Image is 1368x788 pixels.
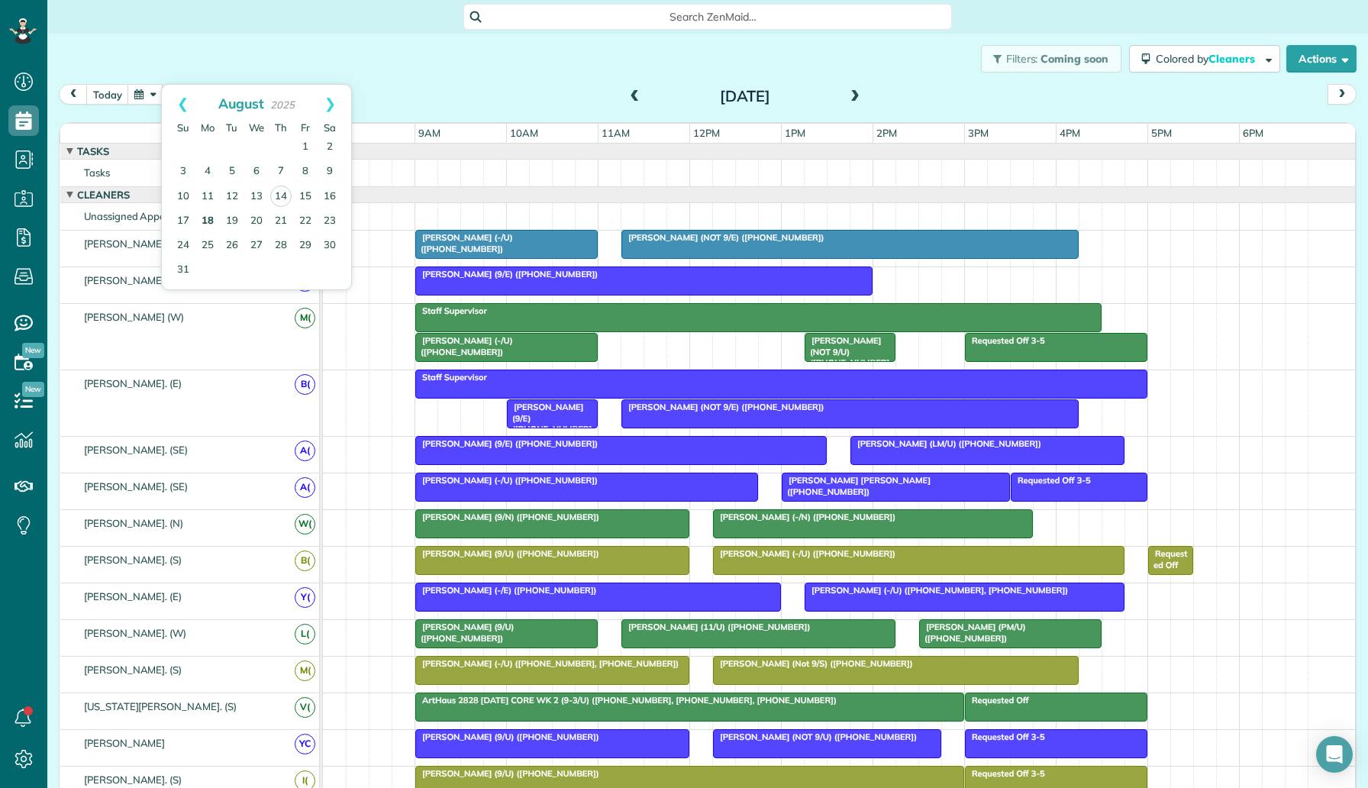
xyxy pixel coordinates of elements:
[1057,127,1083,139] span: 4pm
[244,185,269,209] a: 13
[81,274,182,286] span: [PERSON_NAME] (E)
[81,311,187,323] span: [PERSON_NAME] (W)
[415,658,679,669] span: [PERSON_NAME] (-/U) ([PHONE_NUMBER], [PHONE_NUMBER])
[415,695,837,706] span: ArtHaus 2828 [DATE] CORE WK 2 (9-3/U) ([PHONE_NUMBER], [PHONE_NUMBER], [PHONE_NUMBER])
[201,121,215,134] span: Monday
[621,402,825,412] span: [PERSON_NAME] (NOT 9/E) ([PHONE_NUMBER])
[415,731,600,742] span: [PERSON_NAME] (9/U) ([PHONE_NUMBER])
[220,185,244,209] a: 12
[309,85,351,123] a: Next
[1148,127,1175,139] span: 5pm
[781,475,931,496] span: [PERSON_NAME] [PERSON_NAME] ([PHONE_NUMBER])
[171,209,195,234] a: 17
[415,768,600,779] span: [PERSON_NAME] (9/U) ([PHONE_NUMBER])
[86,84,129,105] button: today
[244,160,269,184] a: 6
[269,234,293,258] a: 28
[81,700,240,712] span: [US_STATE][PERSON_NAME]. (S)
[226,121,237,134] span: Tuesday
[293,234,318,258] a: 29
[81,773,185,786] span: [PERSON_NAME]. (S)
[964,768,1046,779] span: Requested Off 3-5
[293,209,318,234] a: 22
[873,127,900,139] span: 2pm
[1156,52,1260,66] span: Colored by
[650,88,840,105] h2: [DATE]
[918,622,1026,643] span: [PERSON_NAME] (PM/U) ([PHONE_NUMBER])
[506,402,592,445] span: [PERSON_NAME] (9/E) ([PHONE_NUMBER])
[275,121,287,134] span: Thursday
[249,121,264,134] span: Wednesday
[415,512,600,522] span: [PERSON_NAME] (9/N) ([PHONE_NUMBER])
[964,335,1046,346] span: Requested Off 3-5
[712,512,896,522] span: [PERSON_NAME] (-/N) ([PHONE_NUMBER])
[415,232,513,254] span: [PERSON_NAME] (-/U) ([PHONE_NUMBER])
[195,234,220,258] a: 25
[324,121,336,134] span: Saturday
[81,237,182,250] span: [PERSON_NAME] (E)
[162,85,204,123] a: Prev
[964,731,1046,742] span: Requested Off 3-5
[270,98,295,111] span: 2025
[415,622,515,643] span: [PERSON_NAME] (9/U) ([PHONE_NUMBER])
[415,585,598,596] span: [PERSON_NAME] (-/E) ([PHONE_NUMBER])
[177,121,189,134] span: Sunday
[295,374,315,395] span: B(
[415,335,513,357] span: [PERSON_NAME] (-/U) ([PHONE_NUMBER])
[295,697,315,718] span: V(
[782,127,808,139] span: 1pm
[295,441,315,461] span: A(
[244,234,269,258] a: 27
[269,209,293,234] a: 21
[81,590,185,602] span: [PERSON_NAME]. (E)
[293,185,318,209] a: 15
[81,627,189,639] span: [PERSON_NAME]. (W)
[218,95,264,111] span: August
[195,160,220,184] a: 4
[1240,127,1266,139] span: 6pm
[415,438,598,449] span: [PERSON_NAME] (9/E) ([PHONE_NUMBER])
[295,308,315,328] span: M(
[712,731,918,742] span: [PERSON_NAME] (NOT 9/U) ([PHONE_NUMBER])
[318,234,342,258] a: 30
[295,660,315,681] span: M(
[712,658,914,669] span: [PERSON_NAME] (Not 9/S) ([PHONE_NUMBER])
[415,548,600,559] span: [PERSON_NAME] (9/U) ([PHONE_NUMBER])
[195,209,220,234] a: 18
[81,166,113,179] span: Tasks
[293,135,318,160] a: 1
[81,664,185,676] span: [PERSON_NAME]. (S)
[59,84,88,105] button: prev
[598,127,633,139] span: 11am
[81,210,208,222] span: Unassigned Appointments
[81,480,191,492] span: [PERSON_NAME]. (SE)
[270,186,292,207] a: 14
[74,189,133,201] span: Cleaners
[965,127,992,139] span: 3pm
[850,438,1042,449] span: [PERSON_NAME] (LM/U) ([PHONE_NUMBER])
[318,160,342,184] a: 9
[1286,45,1357,73] button: Actions
[1129,45,1280,73] button: Colored byCleaners
[295,514,315,534] span: W(
[415,475,598,486] span: [PERSON_NAME] (-/U) ([PHONE_NUMBER])
[171,185,195,209] a: 10
[415,127,444,139] span: 9am
[81,377,185,389] span: [PERSON_NAME]. (E)
[269,160,293,184] a: 7
[804,585,1069,596] span: [PERSON_NAME] (-/U) ([PHONE_NUMBER], [PHONE_NUMBER])
[22,382,44,397] span: New
[295,624,315,644] span: L(
[1010,475,1092,486] span: Requested Off 3-5
[74,145,112,157] span: Tasks
[81,517,186,529] span: [PERSON_NAME]. (N)
[690,127,723,139] span: 12pm
[415,372,488,383] span: Staff Supervisor
[220,209,244,234] a: 19
[318,209,342,234] a: 23
[171,258,195,283] a: 31
[195,185,220,209] a: 11
[415,269,598,279] span: [PERSON_NAME] (9/E) ([PHONE_NUMBER])
[293,160,318,184] a: 8
[81,737,169,749] span: [PERSON_NAME]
